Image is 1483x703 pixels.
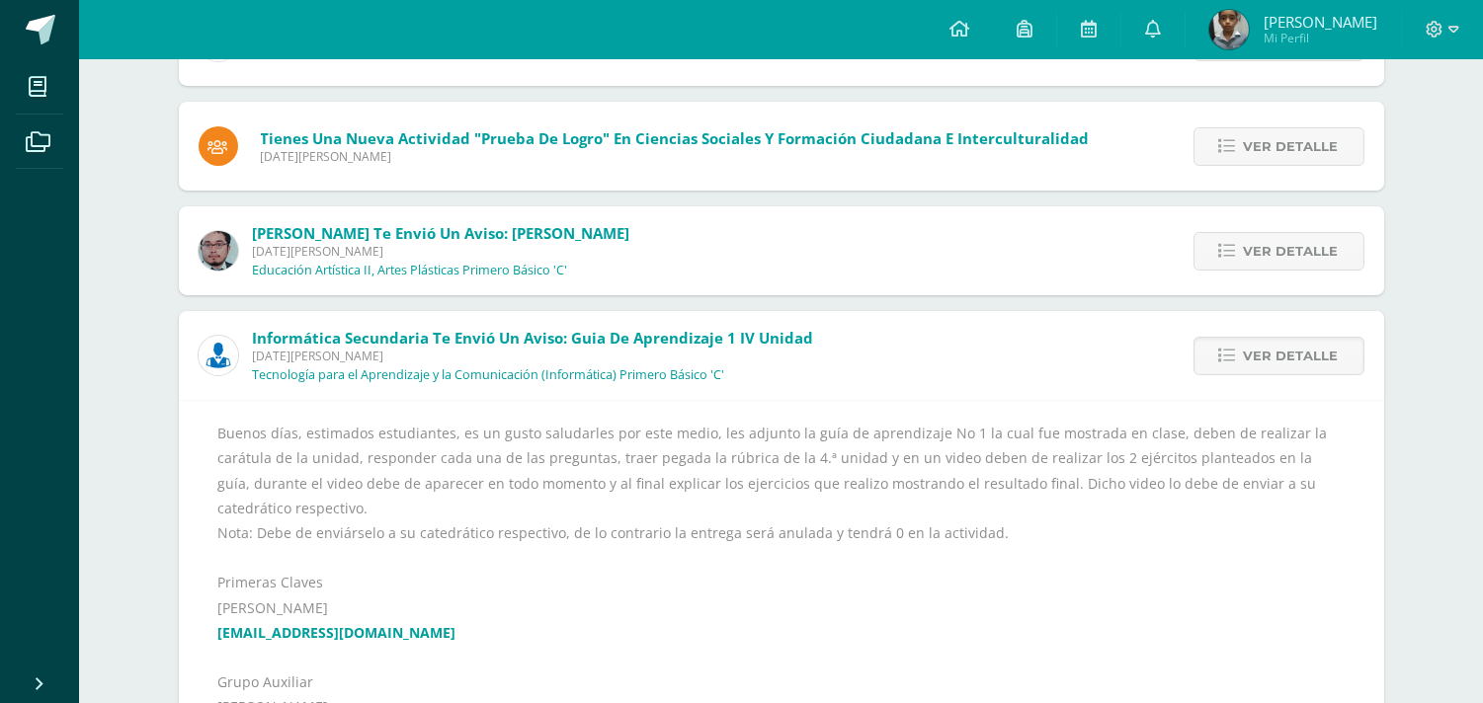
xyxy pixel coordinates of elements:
span: [DATE][PERSON_NAME] [261,148,1090,165]
span: [PERSON_NAME] [1264,12,1377,32]
span: Tienes una nueva actividad "Prueba de Logro" En Ciencias Sociales y Formación Ciudadana e Intercu... [261,128,1090,148]
span: [PERSON_NAME] te envió un aviso: [PERSON_NAME] [253,223,630,243]
span: Ver detalle [1244,233,1339,270]
img: 6ed6846fa57649245178fca9fc9a58dd.png [199,336,238,375]
p: Tecnología para el Aprendizaje y la Comunicación (Informática) Primero Básico 'C' [253,367,725,383]
span: Mi Perfil [1264,30,1377,46]
span: [DATE][PERSON_NAME] [253,348,814,364]
span: [DATE][PERSON_NAME] [253,243,630,260]
span: Ver detalle [1244,338,1339,374]
span: Informática Secundaria te envió un aviso: Guia De Aprendizaje 1 IV Unidad [253,328,814,348]
img: b3e9e708a5629e4d5d9c659c76c00622.png [1209,10,1249,49]
a: [EMAIL_ADDRESS][DOMAIN_NAME] [218,623,456,642]
img: 5fac68162d5e1b6fbd390a6ac50e103d.png [199,231,238,271]
p: Educación Artística II, Artes Plásticas Primero Básico 'C' [253,263,568,278]
span: Ver detalle [1244,128,1339,165]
